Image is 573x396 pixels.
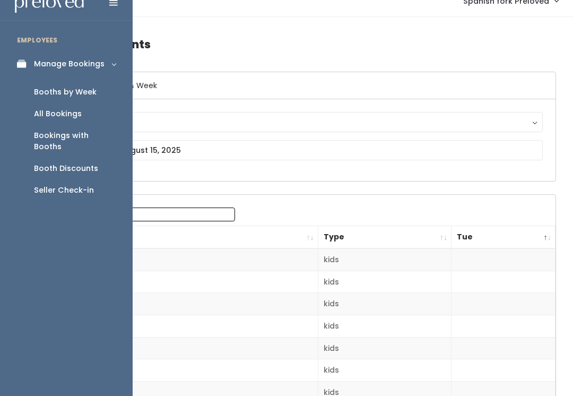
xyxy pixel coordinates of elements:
[34,185,94,196] div: Seller Check-in
[452,226,555,249] th: Tue: activate to sort column descending
[318,226,452,249] th: Type: activate to sort column ascending
[55,226,318,249] th: Booth Number: activate to sort column ascending
[55,271,318,293] td: 3
[318,359,452,382] td: kids
[34,130,116,152] div: Bookings with Booths
[55,293,318,315] td: 7
[34,87,97,98] div: Booths by Week
[55,359,318,382] td: 15
[318,315,452,338] td: kids
[61,208,235,221] label: Search:
[67,140,543,160] input: August 9 - August 15, 2025
[77,116,533,128] div: Spanish Fork
[318,248,452,271] td: kids
[55,72,555,99] h6: Select Location & Week
[318,271,452,293] td: kids
[55,315,318,338] td: 10
[318,293,452,315] td: kids
[318,337,452,359] td: kids
[100,208,235,221] input: Search:
[67,112,543,132] button: Spanish Fork
[55,337,318,359] td: 11
[54,30,556,59] h4: Booth Discounts
[34,163,98,174] div: Booth Discounts
[34,58,105,70] div: Manage Bookings
[34,108,82,119] div: All Bookings
[55,248,318,271] td: 1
